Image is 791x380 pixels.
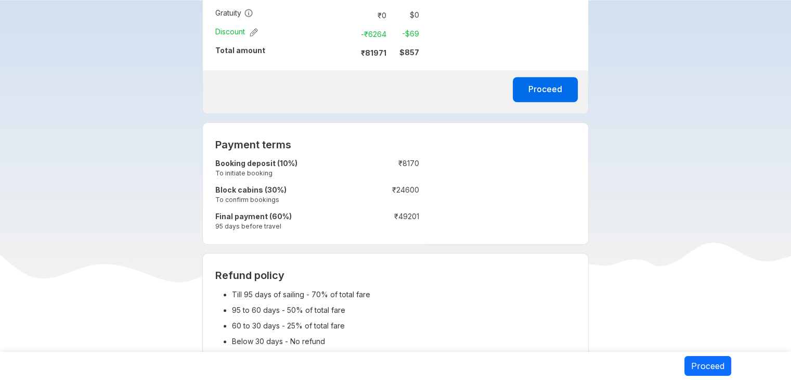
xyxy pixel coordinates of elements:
li: Till 95 days of sailing - 70% of total fare [232,287,576,302]
span: Gratuity [215,8,253,18]
td: : [342,6,347,24]
strong: Booking deposit (10%) [215,159,297,168]
strong: Final payment (60%) [215,212,292,221]
small: To confirm bookings [215,195,352,204]
li: Below 30 days - No refund [232,334,576,349]
strong: $ 857 [399,48,419,57]
td: ₹ 49201 [357,209,419,236]
strong: Total amount [215,46,265,55]
td: : [352,209,357,236]
small: To initiate booking [215,169,352,178]
td: -$ 69 [391,27,419,41]
strong: ₹ 81971 [361,48,386,57]
td: : [342,43,347,62]
td: -₹ 6264 [347,27,391,41]
td: ₹ 0 [347,8,391,22]
h2: Payment terms [215,138,419,151]
td: : [342,24,347,43]
small: 95 days before travel [215,222,352,231]
td: $ 0 [391,8,419,22]
li: 95 to 60 days - 50% of total fare [232,302,576,318]
td: ₹ 24600 [357,183,419,209]
li: 60 to 30 days - 25% of total fare [232,318,576,334]
h2: Refund policy [215,269,576,282]
td: : [352,156,357,183]
td: ₹ 8170 [357,156,419,183]
button: Proceed [684,356,731,376]
strong: Block cabins (30%) [215,185,287,194]
button: Proceed [513,77,578,102]
td: : [352,183,357,209]
span: Discount [215,27,258,37]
